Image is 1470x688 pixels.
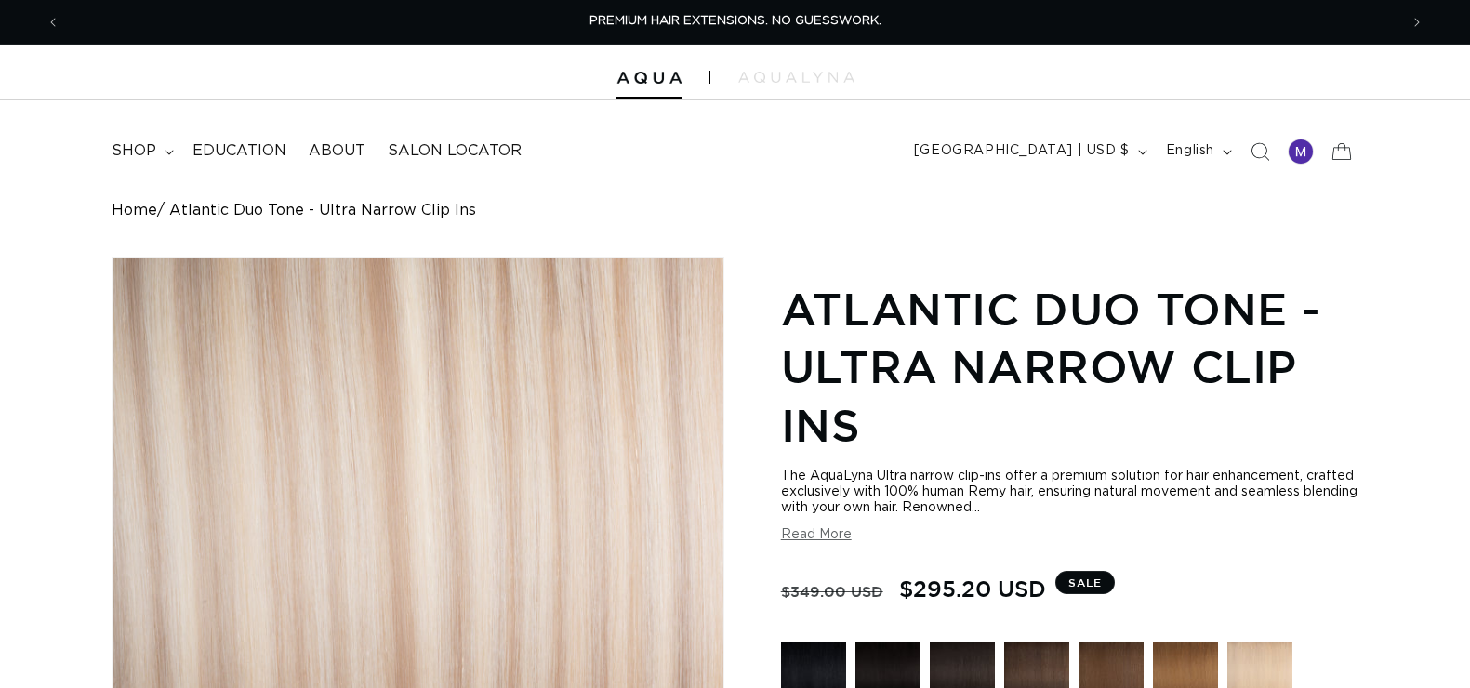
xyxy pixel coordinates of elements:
[100,130,181,172] summary: shop
[181,130,298,172] a: Education
[738,72,854,83] img: aqualyna.com
[616,72,682,85] img: Aqua Hair Extensions
[1239,131,1280,172] summary: Search
[298,130,377,172] a: About
[309,141,365,161] span: About
[589,15,881,27] span: PREMIUM HAIR EXTENSIONS. NO GUESSWORK.
[1166,141,1214,161] span: English
[914,141,1130,161] span: [GEOGRAPHIC_DATA] | USD $
[1397,5,1437,40] button: Next announcement
[781,527,852,543] button: Read More
[1055,571,1115,594] span: Sale
[33,5,73,40] button: Previous announcement
[388,141,522,161] span: Salon Locator
[192,141,286,161] span: Education
[377,130,533,172] a: Salon Locator
[781,469,1358,516] div: The AquaLyna Ultra narrow clip-ins offer a premium solution for hair enhancement, crafted exclusi...
[1155,134,1239,169] button: English
[169,202,476,219] span: Atlantic Duo Tone - Ultra Narrow Clip Ins
[781,574,883,609] s: $349.00 USD
[112,202,157,219] a: Home
[781,280,1358,454] h1: Atlantic Duo Tone - Ultra Narrow Clip Ins
[899,571,1046,606] span: $295.20 USD
[112,202,1358,219] nav: breadcrumbs
[112,141,156,161] span: shop
[903,134,1155,169] button: [GEOGRAPHIC_DATA] | USD $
